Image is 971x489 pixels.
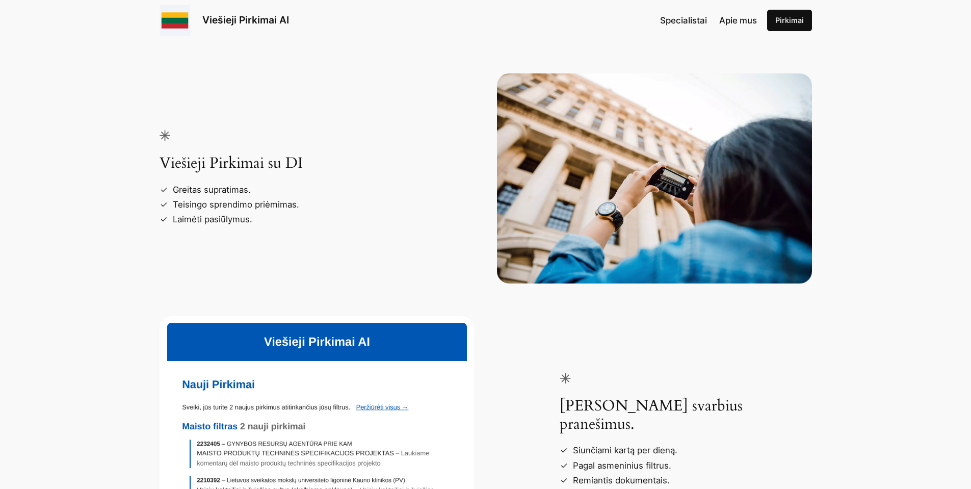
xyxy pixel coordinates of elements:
[660,14,707,27] a: Specialistai
[767,10,812,31] a: Pirkimai
[719,14,757,27] a: Apie mus
[568,473,811,488] li: Remiantis dokumentais.
[202,14,289,26] a: Viešieji Pirkimai AI
[568,443,811,458] li: Siunčiami kartą per dieną.
[168,197,411,212] li: Teisingo sprendimo priėmimas.
[497,73,812,284] img: Tourist taking photo of a building
[660,15,707,25] span: Specialistai
[160,5,190,36] img: Viešieji pirkimai logo
[568,458,811,473] li: Pagal asmeninius filtrus.
[160,130,411,173] h3: Viešieji Pirkimai su DI
[660,14,757,27] nav: Navigation
[168,183,411,197] li: Greitas supratimas.
[168,212,411,227] li: Laimėti pasiūlymus.
[719,15,757,25] span: Apie mus
[560,373,811,433] h3: [PERSON_NAME] svarbius pranešimus.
